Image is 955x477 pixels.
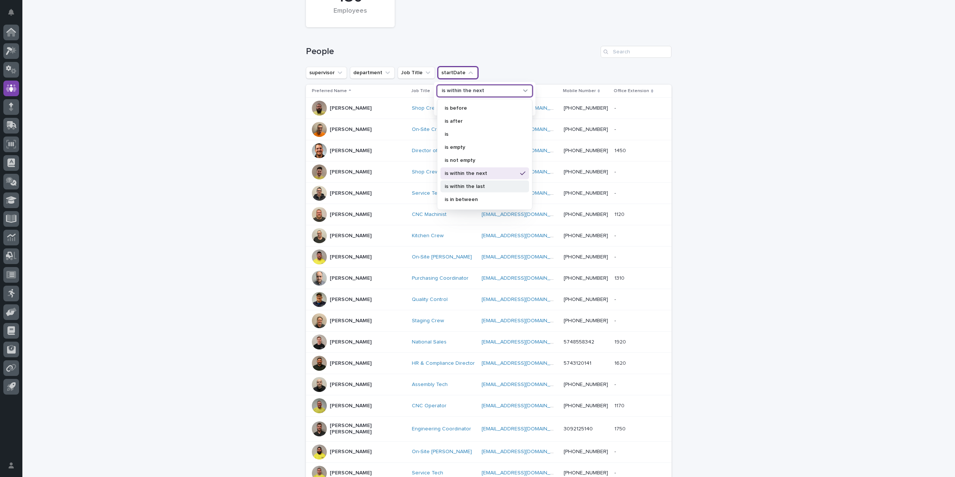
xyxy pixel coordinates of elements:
a: Kitchen Crew [412,233,444,239]
p: Mobile Number [563,87,596,95]
a: 5748558342 [564,339,594,345]
p: - [614,104,617,112]
a: On-Site [PERSON_NAME] [412,449,472,455]
p: [PERSON_NAME] [330,275,372,282]
p: - [614,316,617,324]
p: 1920 [614,338,627,345]
a: [EMAIL_ADDRESS][DOMAIN_NAME] [482,449,566,454]
a: [PHONE_NUMBER] [564,127,608,132]
h1: People [306,46,598,57]
p: [PERSON_NAME] [330,470,372,476]
p: [PERSON_NAME] [PERSON_NAME] [330,423,404,435]
button: Job Title [398,67,435,79]
a: Staging Crew [412,318,444,324]
a: [PHONE_NUMBER] [564,470,608,476]
a: 3092125140 [564,426,593,432]
tr: [PERSON_NAME]Assembly Tech [EMAIL_ADDRESS][DOMAIN_NAME] [PHONE_NUMBER]-- [306,374,671,395]
a: Shop Crew [412,105,439,112]
tr: [PERSON_NAME]On-Site [PERSON_NAME] [EMAIL_ADDRESS][DOMAIN_NAME] [PHONE_NUMBER]-- [306,441,671,462]
p: Preferred Name [312,87,347,95]
a: [EMAIL_ADDRESS][DOMAIN_NAME] [482,382,566,387]
tr: [PERSON_NAME]Kitchen Crew [EMAIL_ADDRESS][DOMAIN_NAME] [PHONE_NUMBER]-- [306,225,671,247]
a: On-Site [PERSON_NAME] [412,254,472,260]
a: [EMAIL_ADDRESS][DOMAIN_NAME] [482,276,566,281]
a: Assembly Tech [412,382,448,388]
tr: [PERSON_NAME]On-Site [PERSON_NAME] [EMAIL_ADDRESS][DOMAIN_NAME] [PHONE_NUMBER]-- [306,247,671,268]
p: is within the next [442,88,484,94]
a: [EMAIL_ADDRESS][DOMAIN_NAME] [482,212,566,217]
button: Notifications [3,4,19,20]
a: [PHONE_NUMBER] [564,297,608,302]
p: - [614,252,617,260]
p: - [614,447,617,455]
p: - [614,125,617,133]
p: - [614,167,617,175]
tr: [PERSON_NAME]CNC Machinist [EMAIL_ADDRESS][DOMAIN_NAME] [PHONE_NUMBER]11201120 [306,204,671,225]
p: 1450 [614,146,627,154]
a: [EMAIL_ADDRESS][DOMAIN_NAME] [482,297,566,302]
p: - [614,231,617,239]
p: [PERSON_NAME] [330,449,372,455]
a: [PHONE_NUMBER] [564,191,608,196]
a: [PHONE_NUMBER] [564,212,608,217]
button: supervisor [306,67,347,79]
p: [PERSON_NAME] [330,403,372,409]
p: [PERSON_NAME] [330,126,372,133]
p: [PERSON_NAME] [330,382,372,388]
p: - [614,468,617,476]
p: [PERSON_NAME] [330,105,372,112]
a: [PHONE_NUMBER] [564,276,608,281]
tr: [PERSON_NAME]Shop Crew [EMAIL_ADDRESS][DOMAIN_NAME] [PHONE_NUMBER]-- [306,98,671,119]
p: [PERSON_NAME] [330,190,372,197]
a: [EMAIL_ADDRESS][DOMAIN_NAME] [482,339,566,345]
tr: [PERSON_NAME]Director of Production [EMAIL_ADDRESS][DOMAIN_NAME] [PHONE_NUMBER]14501450 [306,140,671,161]
a: [PHONE_NUMBER] [564,318,608,323]
a: Service Tech [412,190,443,197]
a: [PHONE_NUMBER] [564,403,608,408]
p: - [614,380,617,388]
a: [PHONE_NUMBER] [564,106,608,111]
a: [EMAIL_ADDRESS][DOMAIN_NAME] [482,470,566,476]
a: Quality Control [412,296,448,303]
a: [EMAIL_ADDRESS][DOMAIN_NAME] [482,233,566,238]
a: [PHONE_NUMBER] [564,233,608,238]
p: - [614,189,617,197]
p: is within the next [445,170,517,176]
tr: [PERSON_NAME]On-Site Crew [EMAIL_ADDRESS][DOMAIN_NAME] [PHONE_NUMBER]-- [306,119,671,140]
tr: [PERSON_NAME]Service Tech [EMAIL_ADDRESS][DOMAIN_NAME] [PHONE_NUMBER]-- [306,183,671,204]
input: Search [601,46,671,58]
p: [PERSON_NAME] [330,254,372,260]
a: [EMAIL_ADDRESS][DOMAIN_NAME] [482,318,566,323]
p: [PERSON_NAME] [330,148,372,154]
tr: [PERSON_NAME]Staging Crew [EMAIL_ADDRESS][DOMAIN_NAME] [PHONE_NUMBER]-- [306,310,671,332]
p: 1750 [614,424,627,432]
p: 1620 [614,359,627,367]
p: [PERSON_NAME] [330,318,372,324]
a: Purchasing Coordinator [412,275,469,282]
a: [PHONE_NUMBER] [564,148,608,153]
a: Engineering Coordinator [412,426,471,432]
p: - [614,295,617,303]
p: Office Extension [614,87,649,95]
a: National Sales [412,339,447,345]
tr: [PERSON_NAME]Quality Control [EMAIL_ADDRESS][DOMAIN_NAME] [PHONE_NUMBER]-- [306,289,671,310]
a: [EMAIL_ADDRESS][DOMAIN_NAME] [482,254,566,260]
a: Shop Crew [412,169,439,175]
tr: [PERSON_NAME]CNC Operator [EMAIL_ADDRESS][DOMAIN_NAME] [PHONE_NUMBER]11701170 [306,395,671,417]
a: [PHONE_NUMBER] [564,169,608,175]
a: Director of Production [412,148,465,154]
a: [EMAIL_ADDRESS][DOMAIN_NAME] [482,426,566,432]
a: CNC Machinist [412,211,447,218]
p: is empty [445,144,517,150]
p: is within the last [445,183,517,189]
p: 1120 [614,210,626,218]
p: is after [445,118,517,123]
button: startDate [438,67,478,79]
p: is in between [445,197,517,202]
a: [EMAIL_ADDRESS][DOMAIN_NAME] [482,403,566,408]
p: Job Title [411,87,430,95]
p: [PERSON_NAME] [330,339,372,345]
a: [PHONE_NUMBER] [564,382,608,387]
tr: [PERSON_NAME]Shop Crew [EMAIL_ADDRESS][DOMAIN_NAME] [PHONE_NUMBER]-- [306,161,671,183]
